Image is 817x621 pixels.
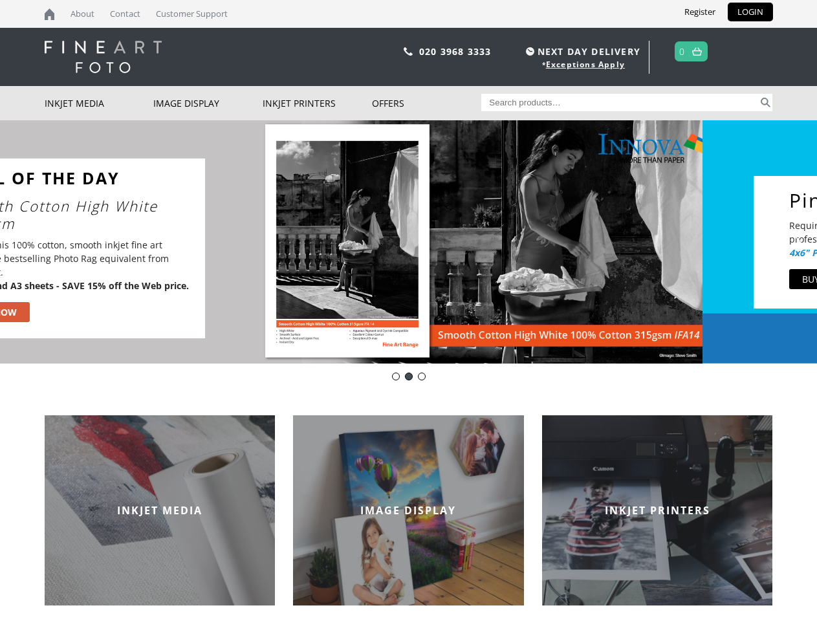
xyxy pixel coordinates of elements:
[45,41,162,73] img: logo-white.svg
[389,370,428,383] div: Choose slide to display.
[523,44,640,59] span: NEXT DAY DELIVERY
[692,47,702,56] img: basket.svg
[153,86,263,120] a: Image Display
[404,47,413,56] img: phone.svg
[45,86,154,120] a: Inkjet Media
[405,373,413,380] div: Innova-general
[675,3,725,21] a: Register
[481,94,758,111] input: Search products…
[392,373,400,380] div: DOTD - Innova Smooth Cotton High White - IFA14
[542,503,773,517] h2: INKJET PRINTERS
[419,45,492,58] a: 020 3968 3333
[728,3,773,21] a: LOGIN
[293,503,524,517] h2: IMAGE DISPLAY
[546,59,625,70] a: Exceptions Apply
[679,42,685,61] a: 0
[263,86,372,120] a: Inkjet Printers
[10,232,30,252] img: previous arrow
[372,86,481,120] a: Offers
[787,232,807,252] img: next arrow
[45,503,276,517] h2: INKJET MEDIA
[526,47,534,56] img: time.svg
[758,94,773,111] button: Search
[418,373,426,380] div: pinch book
